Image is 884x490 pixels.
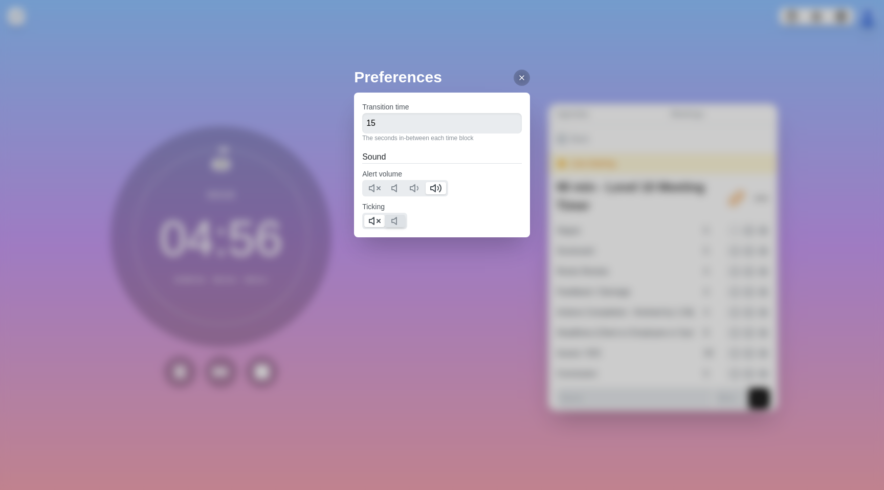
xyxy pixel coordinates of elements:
p: The seconds in-between each time block [362,133,522,143]
label: Transition time [362,103,409,111]
label: Ticking [362,203,385,211]
h2: Preferences [354,65,530,88]
label: Alert volume [362,170,402,178]
h2: Sound [362,151,522,163]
